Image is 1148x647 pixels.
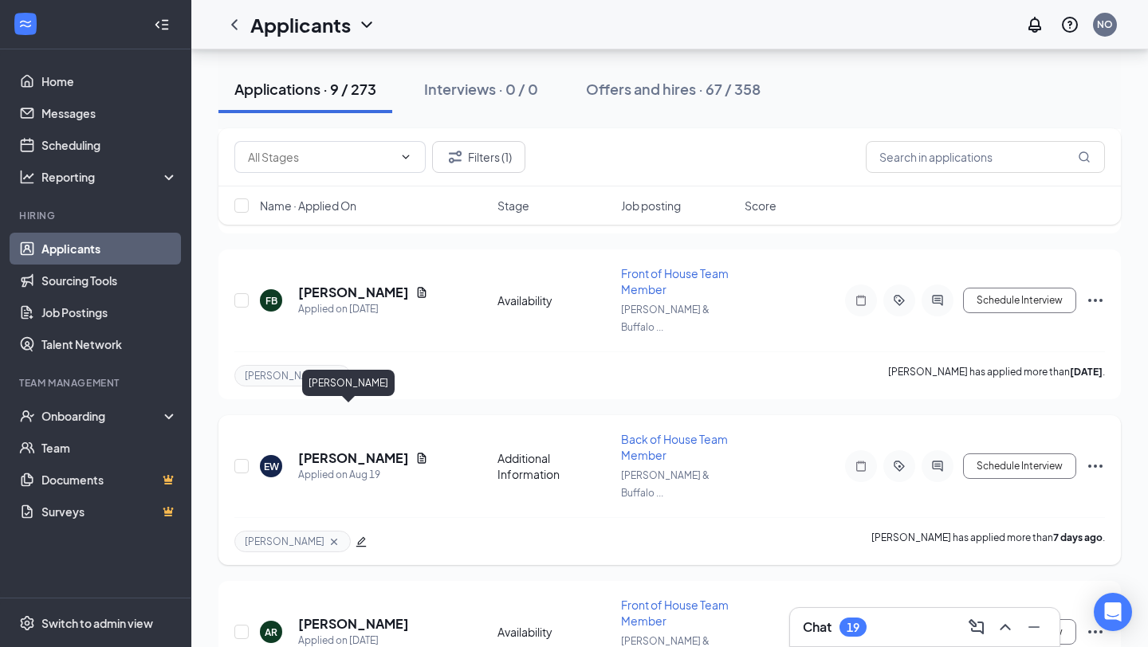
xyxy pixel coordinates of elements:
[621,598,729,628] span: Front of House Team Member
[996,618,1015,637] svg: ChevronUp
[871,531,1105,552] p: [PERSON_NAME] has applied more than .
[745,198,776,214] span: Score
[497,292,611,308] div: Availability
[41,169,179,185] div: Reporting
[250,11,351,38] h1: Applicants
[248,148,393,166] input: All Stages
[803,618,832,636] h3: Chat
[41,265,178,296] a: Sourcing Tools
[41,65,178,97] a: Home
[328,535,340,548] svg: Cross
[399,151,412,163] svg: ChevronDown
[890,294,909,307] svg: ActiveTag
[1060,15,1079,34] svg: QuestionInfo
[41,97,178,129] a: Messages
[41,464,178,496] a: DocumentsCrown
[41,328,178,360] a: Talent Network
[298,467,428,483] div: Applied on Aug 19
[1086,291,1105,310] svg: Ellipses
[298,284,409,301] h5: [PERSON_NAME]
[1086,622,1105,641] svg: Ellipses
[356,536,367,547] span: edit
[621,469,710,499] span: [PERSON_NAME] & Buffalo ...
[298,301,428,317] div: Applied on [DATE]
[851,294,871,307] svg: Note
[497,198,529,214] span: Stage
[225,15,244,34] svg: ChevronLeft
[621,432,728,462] span: Back of House Team Member
[963,288,1076,313] button: Schedule Interview
[586,79,761,99] div: Offers and hires · 67 / 358
[1021,614,1047,640] button: Minimize
[1094,593,1132,631] div: Open Intercom Messenger
[967,618,986,637] svg: ComposeMessage
[497,624,611,640] div: Availability
[432,141,525,173] button: Filter Filters (1)
[265,294,277,308] div: FB
[41,615,153,631] div: Switch to admin view
[621,198,681,214] span: Job posting
[847,621,859,634] div: 19
[154,17,170,33] svg: Collapse
[1053,531,1103,543] b: 7 days ago
[19,209,175,222] div: Hiring
[621,266,729,296] span: Front of House Team Member
[18,16,33,32] svg: WorkstreamLogo
[245,535,324,548] span: [PERSON_NAME]
[621,304,710,333] span: [PERSON_NAME] & Buffalo ...
[41,129,178,161] a: Scheduling
[19,169,35,185] svg: Analysis
[357,15,376,34] svg: ChevronDown
[260,198,356,214] span: Name · Applied On
[1070,366,1103,378] b: [DATE]
[888,365,1105,386] p: [PERSON_NAME] has applied more than .
[41,296,178,328] a: Job Postings
[963,453,1076,479] button: Schedule Interview
[964,614,989,640] button: ComposeMessage
[497,450,611,482] div: Additional Information
[264,460,279,473] div: EW
[41,233,178,265] a: Applicants
[298,449,409,467] h5: [PERSON_NAME]
[19,615,35,631] svg: Settings
[993,614,1018,640] button: ChevronUp
[19,376,175,390] div: Team Management
[234,79,376,99] div: Applications · 9 / 273
[866,141,1105,173] input: Search in applications
[1025,15,1044,34] svg: Notifications
[1024,618,1044,637] svg: Minimize
[1086,457,1105,476] svg: Ellipses
[446,147,465,167] svg: Filter
[41,432,178,464] a: Team
[1097,18,1113,31] div: NO
[1078,151,1091,163] svg: MagnifyingGlass
[41,408,164,424] div: Onboarding
[415,286,428,299] svg: Document
[851,460,871,473] svg: Note
[19,408,35,424] svg: UserCheck
[302,370,395,396] div: [PERSON_NAME]
[928,460,947,473] svg: ActiveChat
[265,625,277,639] div: AR
[298,615,409,633] h5: [PERSON_NAME]
[245,369,324,382] span: [PERSON_NAME]
[890,460,909,473] svg: ActiveTag
[424,79,538,99] div: Interviews · 0 / 0
[928,294,947,307] svg: ActiveChat
[415,452,428,465] svg: Document
[41,496,178,527] a: SurveysCrown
